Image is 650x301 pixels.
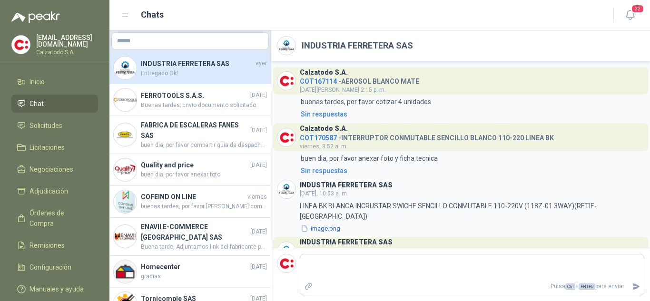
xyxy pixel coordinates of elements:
[141,141,267,150] span: buen dia, por favor compartir guia de despacho y nombre de transportadora para hacer seguimiento ...
[12,36,30,54] img: Company Logo
[277,37,295,55] img: Company Logo
[114,225,137,248] img: Company Logo
[565,283,575,290] span: Ctrl
[11,236,98,254] a: Remisiones
[36,49,98,55] p: Calzatodo S.A.
[250,126,267,135] span: [DATE]
[114,57,137,79] img: Company Logo
[30,262,71,272] span: Configuración
[109,256,271,288] a: Company LogoHomecenter[DATE]gracias
[141,69,267,78] span: Entregado Ok!
[300,248,335,255] span: SOL053538
[277,242,295,260] img: Company Logo
[141,160,248,170] h4: Quality and price
[316,278,629,295] p: Pulsa + para enviar
[301,97,431,107] p: buenas tardes, por favor cotizar 4 unidades
[114,190,137,213] img: Company Logo
[114,260,137,283] img: Company Logo
[114,123,137,146] img: Company Logo
[109,116,271,154] a: Company LogoFABRICA DE ESCALERAS FANES SAS[DATE]buen dia, por favor compartir guia de despacho y ...
[277,128,295,146] img: Company Logo
[631,4,644,13] span: 32
[11,182,98,200] a: Adjudicación
[109,52,271,84] a: Company LogoINDUSTRIA FERRETERA SASayerEntregado Ok!
[300,240,393,245] h3: INDUSTRIA FERRETERA SAS
[30,208,89,229] span: Órdenes de Compra
[301,109,347,119] div: Sin respuestas
[301,153,438,164] p: buen dia, por favor anexar foto y ficha tecnica
[250,227,267,236] span: [DATE]
[141,58,254,69] h4: INDUSTRIA FERRETERA SAS
[141,192,246,202] h4: COFEIND ON LINE
[30,98,44,109] span: Chat
[141,8,164,21] h1: Chats
[141,101,267,110] span: Buenas tardes; Envio documento solicitado.
[299,165,644,176] a: Sin respuestas
[300,134,337,142] span: COT170587
[11,95,98,113] a: Chat
[11,258,98,276] a: Configuración
[300,70,348,75] h3: Calzatodo S.A.
[141,120,248,141] h4: FABRICA DE ESCALERAS FANES SAS
[141,222,248,243] h4: ENAVII E-COMMERCE [GEOGRAPHIC_DATA] SAS
[109,84,271,116] a: Company LogoFERROTOOLS S.A.S.[DATE]Buenas tardes; Envio documento solicitado.
[141,243,267,252] span: Buena tarde, Adjuntamos link del fabricante para validacion de especificaciones [URL][DOMAIN_NAME]
[11,280,98,298] a: Manuales y ayuda
[579,283,595,290] span: ENTER
[300,126,348,131] h3: Calzatodo S.A.
[300,183,393,188] h3: INDUSTRIA FERRETERA SAS
[30,186,68,196] span: Adjudicación
[250,91,267,100] span: [DATE]
[36,34,98,48] p: [EMAIL_ADDRESS][DOMAIN_NAME]
[300,190,348,197] span: [DATE], 10:53 a. m.
[114,158,137,181] img: Company Logo
[11,117,98,135] a: Solicitudes
[300,78,337,85] span: COT167114
[628,278,644,295] button: Enviar
[30,77,45,87] span: Inicio
[300,278,316,295] label: Adjuntar archivos
[30,164,73,175] span: Negociaciones
[277,180,295,198] img: Company Logo
[11,11,60,23] img: Logo peakr
[301,165,347,176] div: Sin respuestas
[30,142,65,153] span: Licitaciones
[141,272,267,281] span: gracias
[300,75,419,84] h4: - AEROSOL BLANCO MATE
[300,143,348,150] span: viernes, 8:52 a. m.
[141,90,248,101] h4: FERROTOOLS S.A.S.
[11,73,98,91] a: Inicio
[109,186,271,218] a: Company LogoCOFEIND ON LINEviernesbuenas tardes, por favor [PERSON_NAME] como el que esta en la foto
[300,201,644,222] p: LINEA BK BLANCA INCRUSTAR SWICHE SENCILLO CONMUTABLE 110-220V (118Z-01 3WAY)(RETIE-[GEOGRAPHIC_DA...
[621,7,639,24] button: 32
[141,202,267,211] span: buenas tardes, por favor [PERSON_NAME] como el que esta en la foto
[299,109,644,119] a: Sin respuestas
[250,262,267,272] span: [DATE]
[11,204,98,233] a: Órdenes de Compra
[11,138,98,156] a: Licitaciones
[277,72,295,90] img: Company Logo
[109,218,271,256] a: Company LogoENAVII E-COMMERCE [GEOGRAPHIC_DATA] SAS[DATE]Buena tarde, Adjuntamos link del fabrica...
[141,170,267,179] span: buen dia, por favor anexar foto
[256,59,267,68] span: ayer
[30,240,65,251] span: Remisiones
[11,160,98,178] a: Negociaciones
[109,154,271,186] a: Company LogoQuality and price[DATE]buen dia, por favor anexar foto
[250,161,267,170] span: [DATE]
[300,87,386,93] span: [DATE][PERSON_NAME] 2:15 p. m.
[247,193,267,202] span: viernes
[30,284,84,294] span: Manuales y ayuda
[30,120,62,131] span: Solicitudes
[300,132,554,141] h4: - INTERRUPTOR CONMUTABLE SENCILLO BLANCO 110-220 LINEA BK
[302,39,413,52] h2: INDUSTRIA FERRETERA SAS
[300,223,341,233] button: image.png
[141,262,248,272] h4: Homecenter
[277,254,295,272] img: Company Logo
[114,88,137,111] img: Company Logo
